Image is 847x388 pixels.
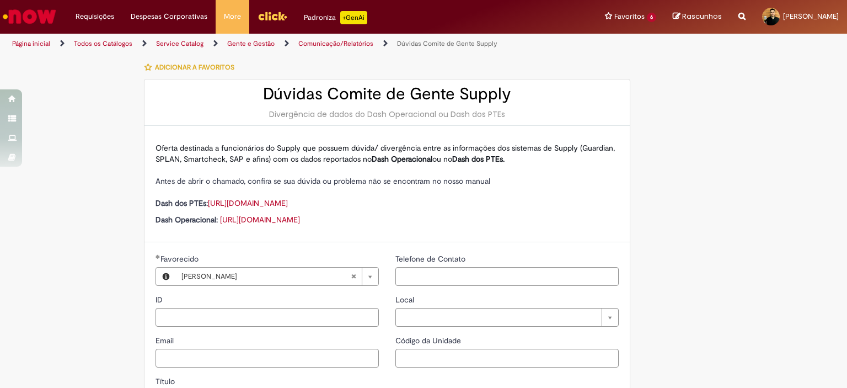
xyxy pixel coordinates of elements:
input: Código da Unidade [395,349,619,368]
span: Despesas Corporativas [131,11,207,22]
p: +GenAi [340,11,367,24]
a: Dúvidas Comite de Gente Supply [397,39,497,48]
span: Antes de abrir o chamado, confira se sua dúvida ou problema não se encontram no nosso manual [156,176,490,186]
button: Favorecido, Visualizar este registro Leonardo Henrique Da Silva Alarcao [156,268,176,285]
span: Favorecido, Leonardo Henrique Da Silva Alarcao [160,254,201,264]
span: Email [156,336,176,346]
span: [PERSON_NAME] [181,268,351,285]
span: Telefone de Contato [395,254,468,264]
a: Rascunhos [673,12,722,22]
span: Obrigatório Preenchido [156,254,160,259]
input: Email [156,349,379,368]
a: [URL][DOMAIN_NAME] [220,215,300,225]
a: Todos os Catálogos [74,39,132,48]
ul: Trilhas de página [8,34,556,54]
span: Código da Unidade [395,336,463,346]
a: [URL][DOMAIN_NAME] [208,198,288,208]
a: Service Catalog [156,39,203,48]
span: More [224,11,241,22]
div: Divergência de dados do Dash Operacional ou Dash dos PTEs [156,109,619,120]
span: Requisições [76,11,114,22]
img: ServiceNow [1,6,58,28]
div: Padroniza [304,11,367,24]
abbr: Limpar campo Favorecido [345,268,362,285]
a: Gente e Gestão [227,39,275,48]
input: ID [156,308,379,327]
span: Oferta destinada a funcionários do Supply que possuem dúvida/ divergência entre as informações do... [156,143,615,164]
a: Comunicação/Relatórios [298,39,373,48]
a: Limpar campo Local [395,308,619,327]
span: Local [395,295,416,305]
span: [PERSON_NAME] [783,12,839,21]
strong: Dash Operacional [372,154,432,164]
span: Favoritos [614,11,645,22]
span: ID [156,295,165,305]
strong: Dash dos PTEs. [452,154,505,164]
span: Adicionar a Favoritos [155,63,234,72]
strong: Dash Operacional: [156,215,218,225]
h2: Dúvidas Comite de Gente Supply [156,85,619,103]
button: Adicionar a Favoritos [144,56,240,79]
span: Título [156,376,177,386]
a: Página inicial [12,39,50,48]
span: Rascunhos [682,11,722,22]
span: 6 [647,13,656,22]
strong: Dash dos PTEs: [156,198,208,208]
input: Telefone de Contato [395,267,619,286]
a: [PERSON_NAME]Limpar campo Favorecido [176,268,378,285]
img: click_logo_yellow_360x200.png [258,8,287,24]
